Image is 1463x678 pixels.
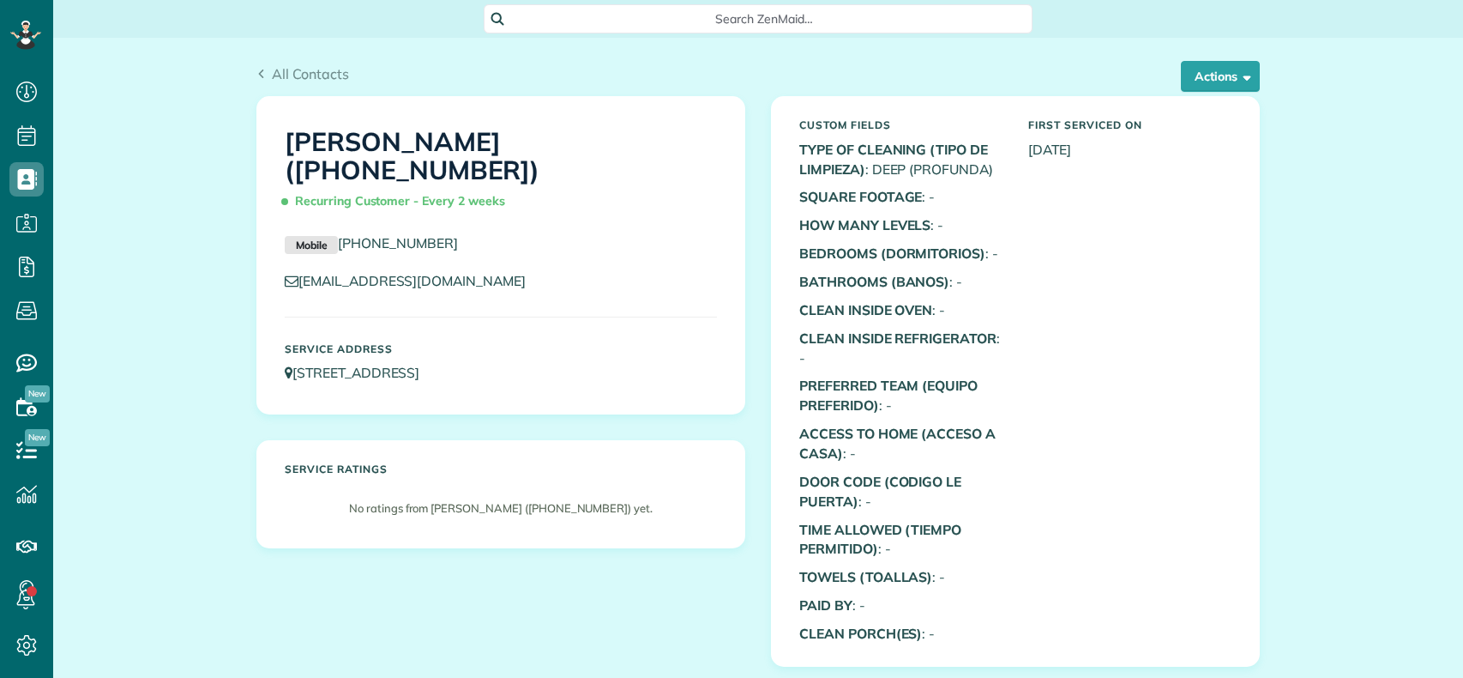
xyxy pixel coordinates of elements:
[799,567,1002,587] p: : -
[799,424,1002,463] p: : -
[285,128,717,216] h1: [PERSON_NAME] ([PHONE_NUMBER])
[799,596,852,614] b: PAID BY
[799,521,961,558] b: TIME ALLOWED (TIEMPO PERMITIDO)
[799,425,996,462] b: ACCESS TO HOME (ACCESO A CASA)
[799,330,996,347] b: CLEAN INSIDE REFRIGERATOR
[799,329,1002,368] p: : -
[799,568,932,585] b: TOWELS (TOALLAS)
[1028,119,1231,130] h5: First Serviced On
[293,500,708,517] p: No ratings from [PERSON_NAME] ([PHONE_NUMBER]) yet.
[799,520,1002,560] p: : -
[799,377,978,414] b: PREFERRED TEAM (EQUIPO PREFERIDO)
[799,301,932,318] b: CLEAN INSIDE OVEN
[1181,61,1260,92] button: Actions
[285,234,458,251] a: Mobile[PHONE_NUMBER]
[799,376,1002,415] p: : -
[799,215,1002,235] p: : -
[25,385,50,403] span: New
[799,300,1002,320] p: : -
[799,244,1002,263] p: : -
[799,473,961,510] b: DOOR CODE (CODIGO LE PUERTA)
[799,141,988,178] b: TYPE OF CLEANING (TIPO DE LIMPIEZA)
[799,272,1002,292] p: : -
[285,343,717,354] h5: Service Address
[285,463,717,475] h5: Service ratings
[799,273,949,290] b: BATHROOMS (BANOS)
[799,625,922,642] b: CLEAN PORCH(ES)
[799,188,922,205] b: SQUARE FOOTAGE
[272,65,349,82] span: All Contacts
[285,236,338,255] small: Mobile
[799,624,1002,644] p: : -
[1028,140,1231,160] p: [DATE]
[799,596,1002,615] p: : -
[799,245,985,262] b: BEDROOMS (DORMITORIOS)
[285,272,542,289] a: [EMAIL_ADDRESS][DOMAIN_NAME]
[799,472,1002,512] p: : -
[799,187,1002,207] p: : -
[285,364,436,381] a: [STREET_ADDRESS]
[25,429,50,446] span: New
[799,140,1002,179] p: : DEEP (PROFUNDA)
[799,216,930,233] b: HOW MANY LEVELS
[799,119,1002,130] h5: Custom Fields
[285,186,512,216] span: Recurring Customer - Every 2 weeks
[256,64,349,84] a: All Contacts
